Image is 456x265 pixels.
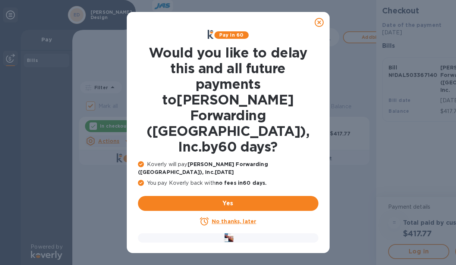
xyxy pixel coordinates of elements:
[212,218,256,224] u: No thanks, later
[216,180,267,186] b: no fees in 60 days .
[138,196,318,211] button: Yes
[138,160,318,176] p: Koverly will pay
[219,32,243,38] b: Pay in 60
[144,199,312,208] span: Yes
[138,161,268,175] b: [PERSON_NAME] Forwarding ([GEOGRAPHIC_DATA]), Inc. [DATE]
[138,179,318,187] p: You pay Koverly back with
[138,45,318,155] h1: Would you like to delay this and all future payments to [PERSON_NAME] Forwarding ([GEOGRAPHIC_DAT...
